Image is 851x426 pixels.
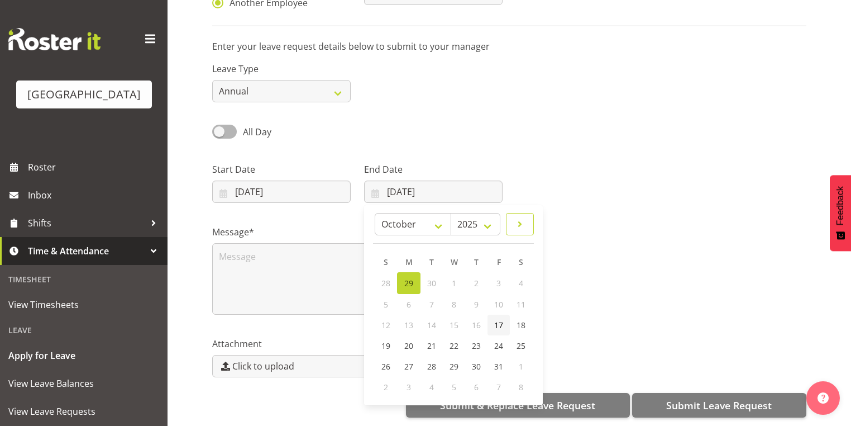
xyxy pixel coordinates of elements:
span: 23 [472,340,481,351]
label: Attachment [212,337,503,351]
a: 28 [420,356,443,377]
span: Shifts [28,215,145,231]
span: 3 [407,382,411,392]
label: End Date [364,163,503,176]
button: Feedback - Show survey [830,175,851,251]
input: Click to select... [364,181,503,203]
span: S [519,257,523,267]
span: 29 [450,361,458,372]
span: View Timesheets [8,296,159,313]
span: View Leave Balances [8,375,159,392]
span: View Leave Requests [8,403,159,420]
div: Leave [3,319,165,342]
span: 19 [381,340,390,351]
a: 19 [375,335,397,356]
span: 4 [429,382,434,392]
span: S [384,257,388,267]
span: 28 [381,278,390,288]
span: Inbox [28,187,162,203]
span: T [474,257,479,267]
span: 2 [474,278,479,288]
span: Time & Attendance [28,243,145,259]
span: T [429,257,434,267]
div: Timesheet [3,268,165,291]
a: View Leave Requests [3,397,165,425]
span: F [497,257,501,267]
span: 27 [404,361,413,372]
a: Apply for Leave [3,342,165,370]
span: 6 [407,299,411,310]
span: 18 [517,320,525,330]
button: Submit & Replace Leave Request [406,393,630,418]
a: 26 [375,356,397,377]
label: Message* [212,225,503,239]
img: help-xxl-2.png [817,392,829,404]
span: 14 [427,320,436,330]
a: 29 [443,356,465,377]
span: Roster [28,159,162,176]
span: W [451,257,458,267]
input: Click to select... [212,181,351,203]
p: Enter your leave request details below to submit to your manager [212,40,806,53]
span: Submit Leave Request [666,398,772,413]
img: Rosterit website logo [8,28,101,50]
label: Leave Type [212,62,351,75]
span: 16 [472,320,481,330]
span: 7 [496,382,501,392]
a: 31 [487,356,510,377]
span: 31 [494,361,503,372]
span: 1 [519,361,523,372]
a: 30 [465,356,487,377]
span: 1 [452,278,456,288]
span: All Day [243,126,271,138]
span: Feedback [835,186,845,225]
a: 23 [465,335,487,356]
span: M [405,257,413,267]
span: 13 [404,320,413,330]
span: 25 [517,340,525,351]
span: 11 [517,299,525,310]
span: 17 [494,320,503,330]
span: 5 [384,299,388,310]
span: 22 [450,340,458,351]
span: 4 [519,278,523,288]
a: 24 [487,335,510,356]
span: Click to upload [232,359,294,373]
a: 17 [487,315,510,335]
a: 22 [443,335,465,356]
span: 6 [474,382,479,392]
span: 2 [384,382,388,392]
a: View Leave Balances [3,370,165,397]
a: 20 [397,335,420,356]
span: 28 [427,361,436,372]
label: Start Date [212,163,351,176]
span: Apply for Leave [8,347,159,364]
span: 21 [427,340,436,351]
span: 8 [452,299,456,310]
a: 18 [510,315,532,335]
span: 26 [381,361,390,372]
span: 29 [404,278,413,288]
span: 5 [452,382,456,392]
span: 10 [494,299,503,310]
span: 3 [496,278,501,288]
span: 7 [429,299,434,310]
a: 27 [397,356,420,377]
span: 12 [381,320,390,330]
span: 15 [450,320,458,330]
span: 30 [472,361,481,372]
button: Submit Leave Request [632,393,806,418]
a: 25 [510,335,532,356]
span: 30 [427,278,436,288]
a: 21 [420,335,443,356]
span: 24 [494,340,503,351]
span: 9 [474,299,479,310]
span: 20 [404,340,413,351]
a: View Timesheets [3,291,165,319]
div: [GEOGRAPHIC_DATA] [27,86,141,103]
span: 8 [519,382,523,392]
